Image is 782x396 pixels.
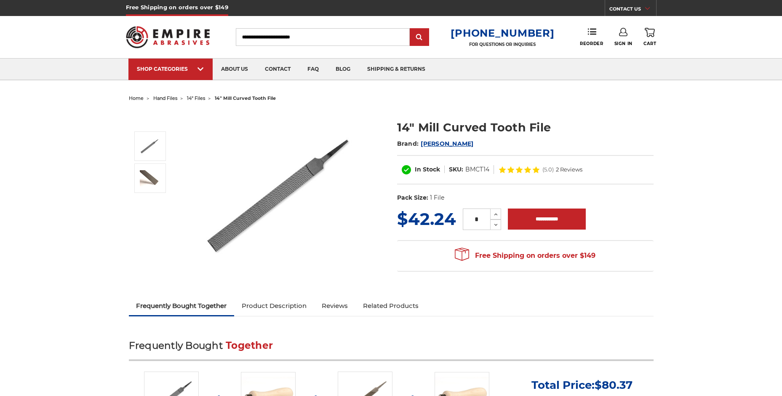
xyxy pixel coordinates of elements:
a: home [129,95,144,101]
a: blog [327,59,359,80]
img: 14" Mill Curved Tooth File with Tang [140,136,161,157]
a: Related Products [355,297,426,315]
a: Product Description [234,297,314,315]
span: 2 Reviews [556,167,582,172]
div: SHOP CATEGORIES [137,66,204,72]
p: FOR QUESTIONS OR INQUIRIES [451,42,554,47]
span: 14" mill curved tooth file [215,95,276,101]
a: Cart [643,28,656,46]
span: Frequently Bought [129,340,223,351]
span: $80.37 [595,378,633,392]
dt: Pack Size: [397,193,428,202]
a: CONTACT US [609,4,656,16]
a: Reorder [580,28,603,46]
a: Frequently Bought Together [129,297,235,315]
span: $42.24 [397,209,456,229]
a: contact [256,59,299,80]
span: (5.0) [542,167,554,172]
span: Reorder [580,41,603,46]
span: Together [226,340,273,351]
a: faq [299,59,327,80]
dd: 1 File [430,193,444,202]
img: Empire Abrasives [126,21,210,54]
a: 14" files [187,95,205,101]
span: Cart [643,41,656,46]
dt: SKU: [449,165,463,174]
input: Submit [411,29,428,46]
span: Brand: [397,140,419,147]
img: 14" Mill Curved Tooth File with Tang, Tip [140,170,161,186]
span: Free Shipping on orders over $149 [455,247,595,264]
h1: 14" Mill Curved Tooth File [397,119,654,136]
a: hand files [153,95,177,101]
img: 14" Mill Curved Tooth File with Tang [201,110,369,279]
a: about us [213,59,256,80]
p: Total Price: [531,378,633,392]
a: shipping & returns [359,59,434,80]
a: Reviews [314,297,355,315]
a: [PERSON_NAME] [421,140,473,147]
span: In Stock [415,166,440,173]
a: [PHONE_NUMBER] [451,27,554,39]
dd: BMCT14 [465,165,489,174]
span: Sign In [614,41,633,46]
